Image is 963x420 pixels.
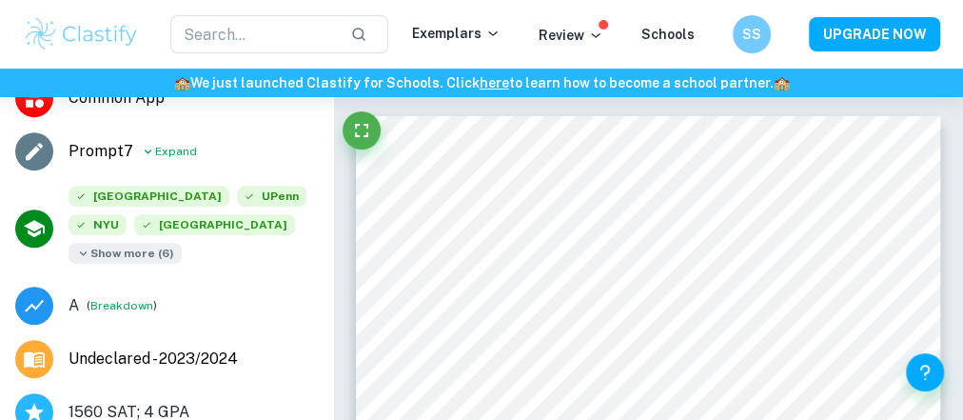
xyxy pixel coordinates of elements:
button: Breakdown [90,297,153,314]
div: Accepted: University of Pennsylvania [237,186,306,214]
span: NYU [69,214,127,235]
div: Accepted: Carnegie Mellon University [134,214,295,243]
button: Help and Feedback [906,353,944,391]
span: Show more ( 6 ) [69,243,182,264]
p: Exemplars [412,23,501,44]
img: Clastify logo [23,15,140,53]
h6: We just launched Clastify for Schools. Click to learn how to become a school partner. [4,72,959,93]
h6: SS [741,24,763,45]
div: Accepted: Stanford University [69,186,229,214]
span: Common App [69,87,318,110]
span: [GEOGRAPHIC_DATA] [69,186,229,207]
button: UPGRADE NOW [809,17,940,51]
div: Accepted: New York University [69,214,127,243]
a: Prompt7 [69,140,133,163]
button: SS [733,15,771,53]
span: [GEOGRAPHIC_DATA] [134,214,295,235]
a: here [480,75,509,90]
p: Grade [69,294,79,317]
span: Undeclared - 2023/2024 [69,348,238,370]
span: UPenn [237,186,306,207]
p: Review [539,25,603,46]
button: Expand [141,140,197,163]
a: Schools [641,27,695,42]
span: Expand [155,143,197,160]
button: Fullscreen [343,111,381,150]
span: ( ) [87,296,157,314]
a: Major and Application Year [69,348,253,370]
input: Search... [170,15,335,53]
span: 🏫 [774,75,790,90]
span: Prompt 7 [69,140,133,163]
span: 🏫 [174,75,190,90]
